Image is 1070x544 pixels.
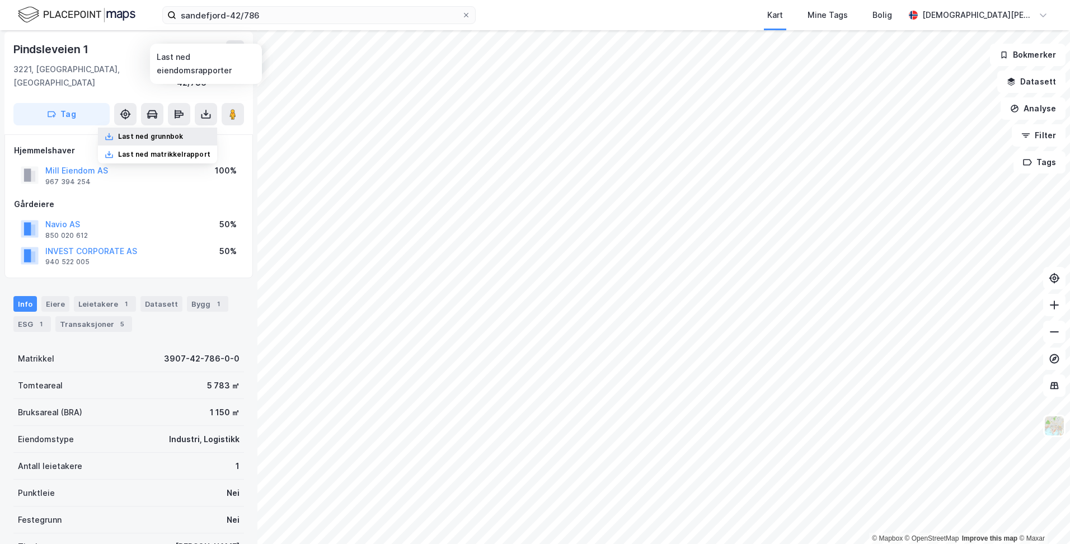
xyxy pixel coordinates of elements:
[872,534,903,542] a: Mapbox
[41,296,69,312] div: Eiere
[18,459,82,473] div: Antall leietakere
[187,296,228,312] div: Bygg
[210,406,240,419] div: 1 150 ㎡
[1014,490,1070,544] div: Kontrollprogram for chat
[1044,415,1065,437] img: Z
[164,352,240,365] div: 3907-42-786-0-0
[176,7,462,24] input: Søk på adresse, matrikkel, gårdeiere, leietakere eller personer
[213,298,224,309] div: 1
[177,63,244,90] div: Sandefjord, 42/786
[13,316,51,332] div: ESG
[1013,151,1066,173] button: Tags
[55,316,132,332] div: Transaksjoner
[118,132,183,141] div: Last ned grunnbok
[14,144,243,157] div: Hjemmelshaver
[18,486,55,500] div: Punktleie
[219,245,237,258] div: 50%
[13,63,177,90] div: 3221, [GEOGRAPHIC_DATA], [GEOGRAPHIC_DATA]
[35,318,46,330] div: 1
[18,379,63,392] div: Tomteareal
[13,296,37,312] div: Info
[219,218,237,231] div: 50%
[120,298,132,309] div: 1
[227,486,240,500] div: Nei
[207,379,240,392] div: 5 783 ㎡
[18,352,54,365] div: Matrikkel
[13,40,91,58] div: Pindsleveien 1
[1012,124,1066,147] button: Filter
[1001,97,1066,120] button: Analyse
[45,177,91,186] div: 967 394 254
[45,257,90,266] div: 940 522 005
[18,5,135,25] img: logo.f888ab2527a4732fd821a326f86c7f29.svg
[14,198,243,211] div: Gårdeiere
[872,8,892,22] div: Bolig
[215,164,237,177] div: 100%
[169,433,240,446] div: Industri, Logistikk
[767,8,783,22] div: Kart
[1014,490,1070,544] iframe: Chat Widget
[45,231,88,240] div: 850 020 612
[905,534,959,542] a: OpenStreetMap
[990,44,1066,66] button: Bokmerker
[18,433,74,446] div: Eiendomstype
[13,103,110,125] button: Tag
[997,71,1066,93] button: Datasett
[227,513,240,527] div: Nei
[962,534,1017,542] a: Improve this map
[808,8,848,22] div: Mine Tags
[118,150,210,159] div: Last ned matrikkelrapport
[18,406,82,419] div: Bruksareal (BRA)
[922,8,1034,22] div: [DEMOGRAPHIC_DATA][PERSON_NAME]
[18,513,62,527] div: Festegrunn
[116,318,128,330] div: 5
[236,459,240,473] div: 1
[74,296,136,312] div: Leietakere
[140,296,182,312] div: Datasett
